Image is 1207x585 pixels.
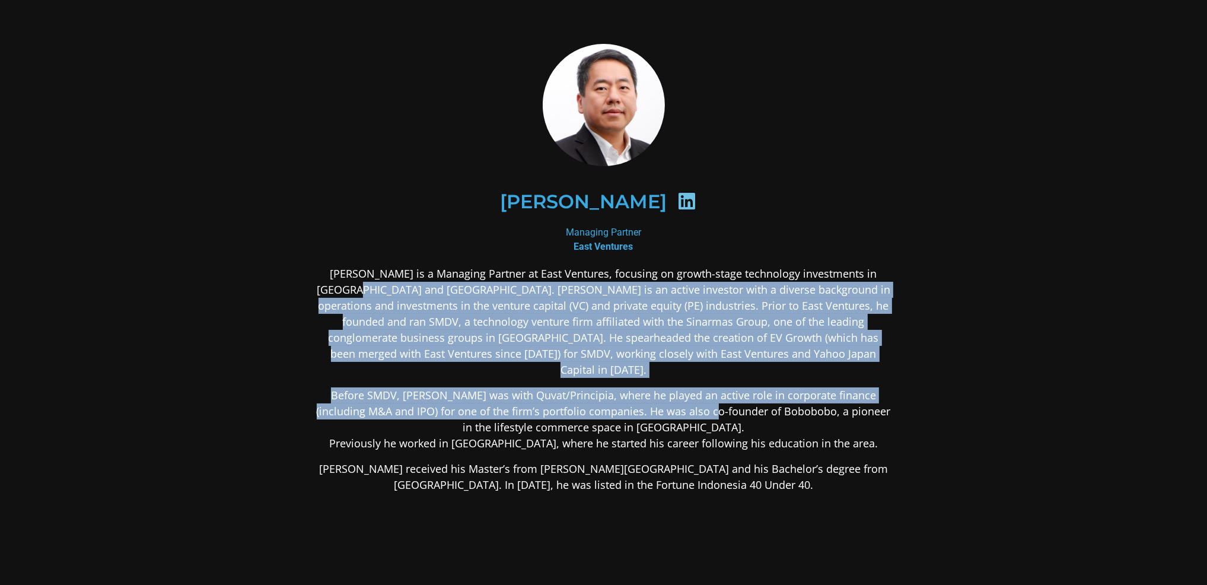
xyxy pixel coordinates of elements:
p: [PERSON_NAME] is a Managing Partner at East Ventures, focusing on growth-stage technology investm... [316,266,892,378]
b: East Ventures [574,241,633,252]
p: [PERSON_NAME] received his Master’s from [PERSON_NAME][GEOGRAPHIC_DATA] and his Bachelor’s degree... [316,461,892,493]
h2: [PERSON_NAME] [500,192,667,211]
p: Before SMDV, [PERSON_NAME] was with Quvat/Principia, where he played an active role in corporate ... [316,387,892,452]
div: Managing Partner [316,225,892,254]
